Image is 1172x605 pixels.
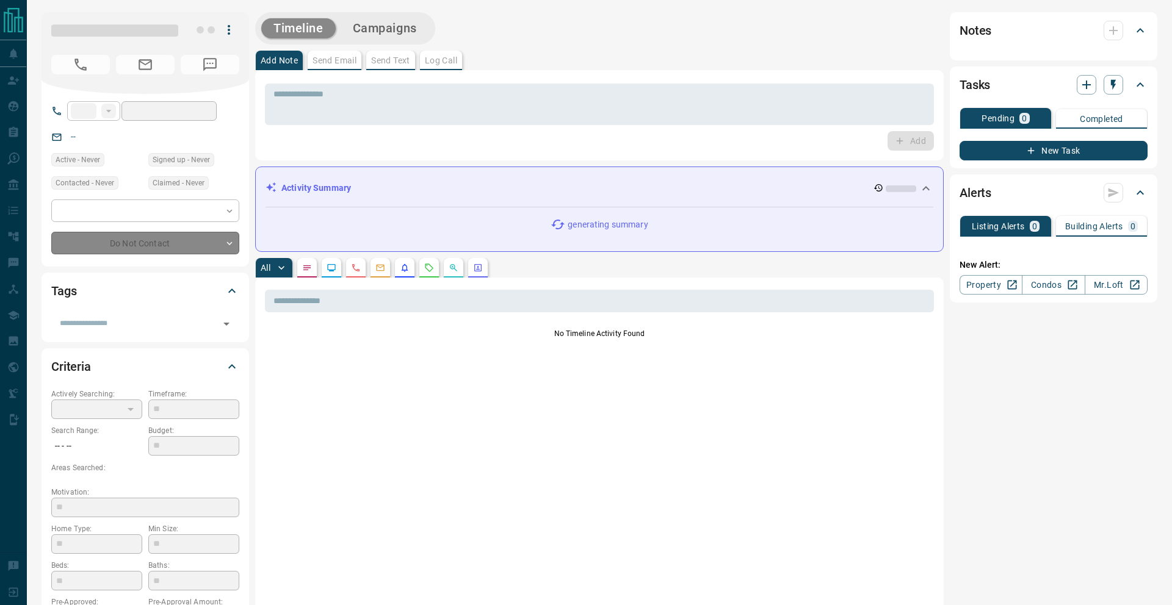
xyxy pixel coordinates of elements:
[960,75,990,95] h2: Tasks
[51,352,239,381] div: Criteria
[281,182,351,195] p: Activity Summary
[266,177,933,199] div: Activity Summary
[51,523,142,534] p: Home Type:
[960,183,991,202] h2: Alerts
[261,18,336,38] button: Timeline
[400,263,410,273] svg: Listing Alerts
[327,263,336,273] svg: Lead Browsing Activity
[375,263,385,273] svg: Emails
[51,357,91,376] h2: Criteria
[51,232,239,254] div: Do Not Contact
[71,132,76,141] a: --
[51,462,239,473] p: Areas Searched:
[261,263,270,272] p: All
[1032,222,1037,231] p: 0
[1080,115,1123,123] p: Completed
[960,275,1022,295] a: Property
[181,55,239,74] span: No Number
[56,154,100,166] span: Active - Never
[148,388,239,399] p: Timeframe:
[341,18,429,38] button: Campaigns
[153,177,204,189] span: Claimed - Never
[51,425,142,436] p: Search Range:
[116,55,175,74] span: No Email
[568,218,648,231] p: generating summary
[960,141,1148,160] button: New Task
[1022,114,1027,123] p: 0
[56,177,114,189] span: Contacted - Never
[148,523,239,534] p: Min Size:
[51,55,110,74] span: No Number
[960,259,1148,271] p: New Alert:
[51,276,239,306] div: Tags
[302,263,312,273] svg: Notes
[1130,222,1135,231] p: 0
[449,263,458,273] svg: Opportunities
[218,315,235,332] button: Open
[473,263,483,273] svg: Agent Actions
[424,263,434,273] svg: Requests
[265,328,934,339] p: No Timeline Activity Found
[153,154,210,166] span: Signed up - Never
[960,21,991,40] h2: Notes
[51,436,142,456] p: -- - --
[261,56,298,65] p: Add Note
[148,425,239,436] p: Budget:
[982,114,1015,123] p: Pending
[960,178,1148,207] div: Alerts
[1022,275,1085,295] a: Condos
[51,388,142,399] p: Actively Searching:
[960,16,1148,45] div: Notes
[51,281,76,301] h2: Tags
[51,487,239,498] p: Motivation:
[1065,222,1123,231] p: Building Alerts
[51,560,142,571] p: Beds:
[1085,275,1148,295] a: Mr.Loft
[148,560,239,571] p: Baths:
[972,222,1025,231] p: Listing Alerts
[960,70,1148,99] div: Tasks
[351,263,361,273] svg: Calls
